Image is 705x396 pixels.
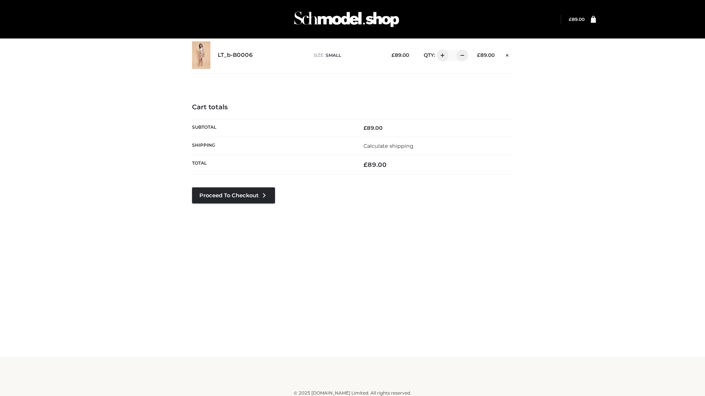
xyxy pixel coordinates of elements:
span: £ [364,125,367,131]
th: Subtotal [192,119,352,137]
a: Remove this item [502,49,513,59]
img: Schmodel Admin 964 [292,5,402,34]
span: SMALL [326,52,341,58]
a: LT_b-B0006 [218,52,253,59]
a: Calculate shipping [364,143,413,149]
bdi: 89.00 [569,16,585,22]
span: £ [569,16,572,22]
a: £89.00 [569,16,585,22]
span: £ [477,52,480,58]
th: Shipping [192,137,352,155]
bdi: 89.00 [364,161,387,168]
h4: Cart totals [192,103,513,111]
bdi: 89.00 [477,52,495,58]
p: size : [314,52,380,59]
a: Proceed to Checkout [192,187,275,203]
bdi: 89.00 [364,125,383,131]
th: Total [192,155,352,175]
span: £ [391,52,395,58]
bdi: 89.00 [391,52,409,58]
span: £ [364,161,368,168]
div: QTY: [416,49,466,61]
